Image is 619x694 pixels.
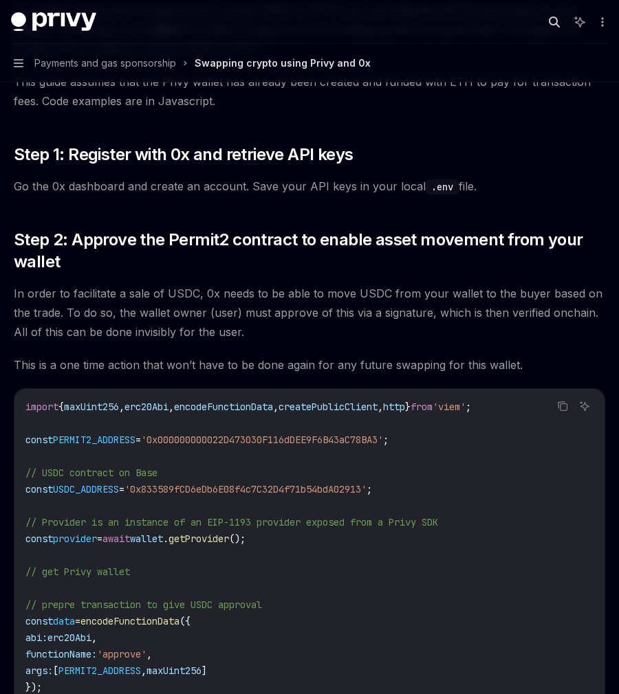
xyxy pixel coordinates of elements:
span: In order to facilitate a sale of USDC, 0x needs to be able to move USDC from your wallet to the b... [14,284,605,342]
button: Ask AI [576,397,594,415]
span: // get Privy wallet [25,566,130,578]
span: , [91,631,97,644]
span: USDC_ADDRESS [53,483,119,495]
span: , [146,648,152,660]
span: . [163,533,169,545]
span: ({ [180,615,191,627]
span: wallet [130,533,163,545]
span: = [135,434,141,446]
span: { [58,401,64,413]
span: http [383,401,405,413]
span: , [141,664,146,677]
span: Payments and gas sponsorship [34,55,176,71]
span: ; [383,434,389,446]
span: from [411,401,433,413]
span: // Provider is an instance of an EIP-1193 provider exposed from a Privy SDK [25,516,438,528]
span: maxUint256 [146,664,202,677]
span: data [53,615,75,627]
span: // USDC contract on Base [25,467,158,479]
span: erc20Abi [47,631,91,644]
span: // prepre transaction to give USDC approval [25,598,262,611]
span: const [25,615,53,627]
span: This is a one time action that won’t have to be done again for any future swapping for this wallet. [14,355,605,374]
span: = [119,483,124,495]
span: PERMIT2_ADDRESS [53,434,135,446]
span: functionName: [25,648,97,660]
span: await [102,533,130,545]
span: encodeFunctionData [174,401,273,413]
span: getProvider [169,533,229,545]
span: const [25,434,53,446]
span: createPublicClient [279,401,378,413]
span: erc20Abi [124,401,169,413]
span: abi: [25,631,47,644]
span: }); [25,681,42,693]
span: = [75,615,80,627]
span: const [25,483,53,495]
span: , [119,401,124,413]
span: encodeFunctionData [80,615,180,627]
span: , [378,401,383,413]
span: (); [229,533,246,545]
span: PERMIT2_ADDRESS [58,664,141,677]
span: ] [202,664,207,677]
span: const [25,533,53,545]
span: 'viem' [433,401,466,413]
span: '0x000000000022D473030F116dDEE9F6B43aC78BA3' [141,434,383,446]
span: , [169,401,174,413]
span: = [97,533,102,545]
button: Copy the contents from the code block [554,397,572,415]
span: Go the 0x dashboard and create an account. Save your API keys in your local file. [14,177,605,196]
span: ; [367,483,372,495]
span: 'approve' [97,648,146,660]
span: import [25,401,58,413]
span: Step 2: Approve the Permit2 contract to enable asset movement from your wallet [14,229,605,273]
span: This guide assumes that the Privy wallet has already been created and funded with ETH to pay for ... [14,72,605,111]
span: maxUint256 [64,401,119,413]
span: , [273,401,279,413]
img: dark logo [11,12,96,32]
span: [ [53,664,58,677]
span: '0x833589fCD6eDb6E08f4c7C32D4f71b54bdA02913' [124,483,367,495]
span: } [405,401,411,413]
span: Step 1: Register with 0x and retrieve API keys [14,144,353,166]
span: provider [53,533,97,545]
code: .env [426,179,459,194]
div: Swapping crypto using Privy and 0x [195,55,371,71]
button: More actions [594,12,608,32]
span: args: [25,664,53,677]
span: ; [466,401,471,413]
